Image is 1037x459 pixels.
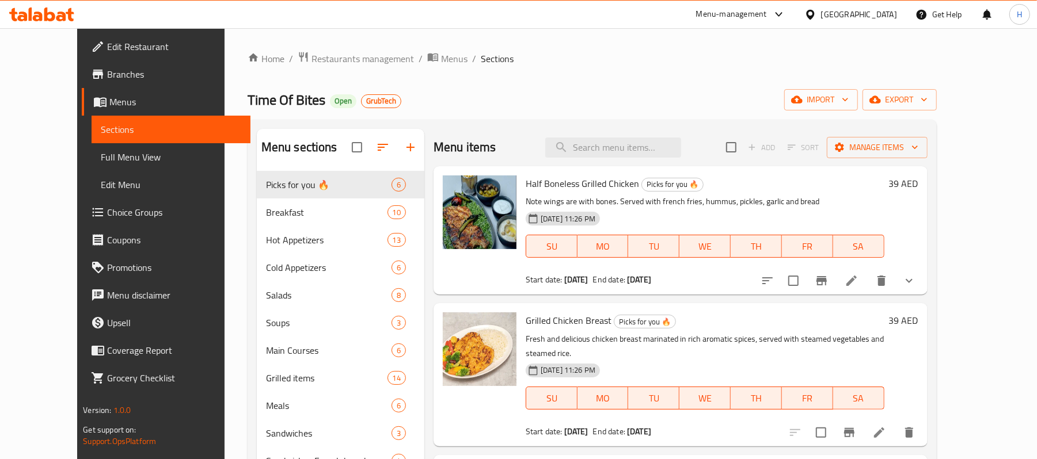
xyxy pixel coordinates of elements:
[261,139,337,156] h2: Menu sections
[82,226,250,254] a: Coupons
[257,392,424,419] div: Meals6
[257,226,424,254] div: Hot Appetizers13
[821,8,897,21] div: [GEOGRAPHIC_DATA]
[266,316,392,330] div: Soups
[107,233,241,247] span: Coupons
[83,403,111,418] span: Version:
[536,213,600,224] span: [DATE] 11:26 PM
[838,238,880,255] span: SA
[289,52,293,66] li: /
[113,403,131,418] span: 1.0.0
[782,387,833,410] button: FR
[266,261,392,274] div: Cold Appetizers
[101,150,241,164] span: Full Menu View
[784,89,858,110] button: import
[388,373,405,384] span: 14
[564,424,588,439] b: [DATE]
[266,371,388,385] span: Grilled items
[679,387,731,410] button: WE
[872,93,928,107] span: export
[109,95,241,109] span: Menus
[392,178,406,192] div: items
[82,254,250,281] a: Promotions
[392,262,405,273] span: 6
[266,343,392,357] span: Main Courses
[526,424,563,439] span: Start date:
[266,288,392,302] div: Salads
[545,137,681,158] input: search
[392,399,406,412] div: items
[827,137,928,158] button: Manage items
[526,272,563,287] span: Start date:
[526,194,884,209] p: Note wings are with bones. Served with french fries, hummus, pickles, garlic and bread
[388,233,406,247] div: items
[582,390,624,407] span: MO
[628,387,679,410] button: TU
[526,312,611,329] span: Grilled Chicken Breast
[82,88,250,116] a: Menus
[578,235,629,258] button: MO
[388,205,406,219] div: items
[266,233,388,247] span: Hot Appetizers
[266,178,392,192] div: Picks for you 🔥
[388,371,406,385] div: items
[684,238,726,255] span: WE
[330,96,356,106] span: Open
[82,198,250,226] a: Choice Groups
[872,426,886,439] a: Edit menu item
[82,281,250,309] a: Menu disclaimer
[441,52,468,66] span: Menus
[895,419,923,446] button: delete
[101,178,241,192] span: Edit Menu
[82,309,250,336] a: Upsell
[889,312,918,328] h6: 39 AED
[107,288,241,302] span: Menu disclaimer
[641,178,704,192] div: Picks for you 🔥
[92,143,250,171] a: Full Menu View
[257,336,424,364] div: Main Courses6
[107,261,241,274] span: Promotions
[82,60,250,88] a: Branches
[731,235,782,258] button: TH
[345,135,369,159] span: Select all sections
[889,175,918,192] h6: 39 AED
[578,387,629,410] button: MO
[257,171,424,198] div: Picks for you 🔥6
[266,426,392,440] div: Sandwiches
[392,261,406,274] div: items
[627,272,651,287] b: [DATE]
[781,269,806,293] span: Select to update
[392,316,406,330] div: items
[83,434,156,449] a: Support.OpsPlatform
[82,364,250,392] a: Grocery Checklist
[1017,8,1022,21] span: H
[868,267,895,294] button: delete
[107,316,241,330] span: Upsell
[642,178,703,191] span: Picks for you 🔥
[248,52,284,66] a: Home
[388,235,405,246] span: 13
[719,135,743,159] span: Select section
[362,96,401,106] span: GrubTech
[257,309,424,336] div: Soups3
[780,139,827,156] span: Select section first
[257,419,424,447] div: Sandwiches3
[312,52,414,66] span: Restaurants management
[392,290,405,301] span: 8
[526,332,884,361] p: Fresh and delicious chicken breast marinated in rich aromatic spices, served with steamed vegetab...
[895,267,923,294] button: show more
[101,123,241,136] span: Sections
[835,419,863,446] button: Branch-specific-item
[696,7,767,21] div: Menu-management
[808,267,835,294] button: Branch-specific-item
[427,51,468,66] a: Menus
[392,400,405,411] span: 6
[793,93,849,107] span: import
[369,133,397,161] span: Sort sections
[266,205,388,219] div: Breakfast
[731,387,782,410] button: TH
[833,235,884,258] button: SA
[564,272,588,287] b: [DATE]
